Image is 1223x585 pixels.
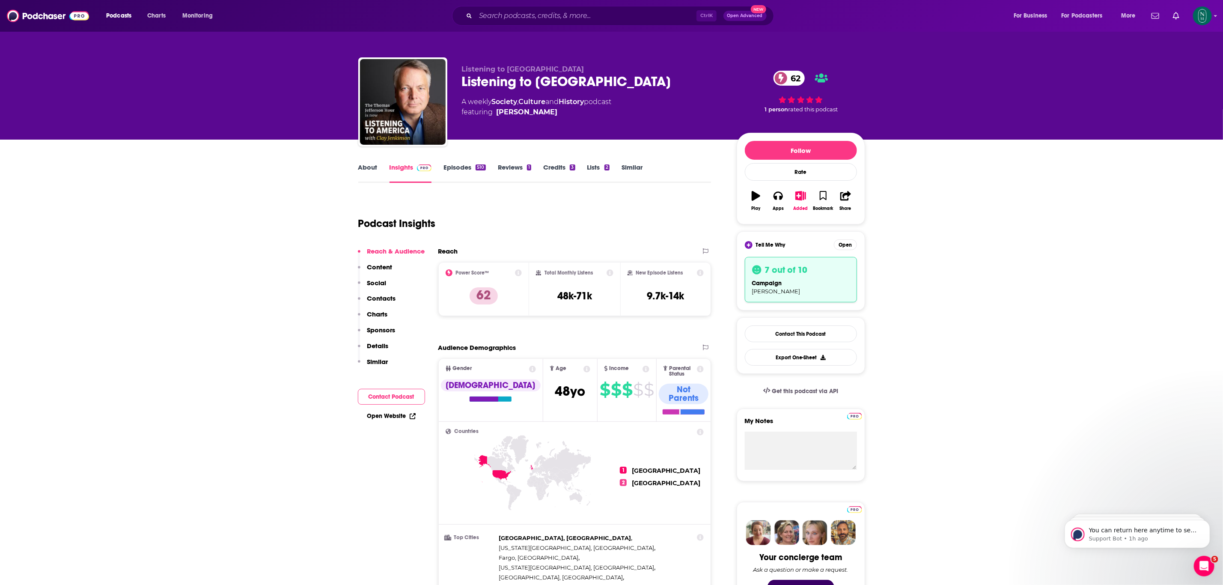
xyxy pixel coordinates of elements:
h3: 7 out of 10 [765,264,808,275]
button: Sponsors [358,326,396,342]
div: Added [794,206,808,211]
div: Search podcasts, credits, & more... [460,6,782,26]
button: Added [789,185,812,216]
button: Share [834,185,857,216]
span: , [499,533,633,543]
button: Similar [358,358,388,373]
div: Rate [745,163,857,181]
a: Similar [622,163,643,183]
span: [GEOGRAPHIC_DATA] [632,467,700,475]
h2: Total Monthly Listens [545,270,593,276]
span: rated this podcast [789,106,838,113]
span: [US_STATE][GEOGRAPHIC_DATA], [GEOGRAPHIC_DATA] [499,564,655,571]
span: Open Advanced [727,14,763,18]
img: tell me why sparkle [746,242,751,248]
span: Gender [453,366,472,371]
h2: Power Score™ [456,270,489,276]
span: Logged in as NewtonStreet [1193,6,1212,25]
button: open menu [1008,9,1058,23]
span: featuring [462,107,612,117]
div: Bookmark [813,206,833,211]
div: Share [840,206,851,211]
span: Fargo, [GEOGRAPHIC_DATA] [499,554,579,561]
img: Podchaser Pro [417,164,432,171]
button: open menu [1056,9,1115,23]
a: Open Website [367,412,416,420]
a: Credits3 [543,163,575,183]
h2: Reach [438,247,458,255]
a: Lists2 [587,163,610,183]
a: InsightsPodchaser Pro [390,163,432,183]
button: Open AdvancedNew [723,11,767,21]
span: , [499,573,625,582]
div: Ask a question or make a request. [753,566,848,573]
span: , [518,98,519,106]
h3: 48k-71k [557,290,592,302]
a: Culture [519,98,546,106]
button: Charts [358,310,388,326]
span: Charts [147,10,166,22]
button: open menu [176,9,224,23]
a: Show notifications dropdown [1148,9,1163,23]
p: Content [367,263,393,271]
div: [DEMOGRAPHIC_DATA] [441,379,541,391]
div: 3 [570,164,575,170]
span: $ [644,383,654,397]
button: Content [358,263,393,279]
a: Pro website [847,505,862,513]
img: Listening to America [360,59,446,145]
span: Tell Me Why [756,242,786,248]
button: open menu [1115,9,1146,23]
span: $ [633,383,643,397]
button: Play [745,185,767,216]
span: For Business [1014,10,1047,22]
h2: New Episode Listens [636,270,683,276]
span: [US_STATE][GEOGRAPHIC_DATA], [GEOGRAPHIC_DATA] [499,544,655,551]
button: Bookmark [812,185,834,216]
span: Parental Status [669,366,696,377]
img: Podchaser Pro [847,413,862,420]
img: Barbara Profile [774,520,799,545]
img: Jules Profile [803,520,827,545]
img: User Profile [1193,6,1212,25]
span: , [499,543,656,553]
button: Apps [767,185,789,216]
span: $ [622,383,632,397]
a: Charts [142,9,171,23]
p: Charts [367,310,388,318]
a: Show notifications dropdown [1169,9,1183,23]
span: and [546,98,559,106]
p: Sponsors [367,326,396,334]
a: 62 [774,71,805,86]
p: Details [367,342,389,350]
p: 62 [470,287,498,304]
a: About [358,163,378,183]
input: Search podcasts, credits, & more... [476,9,696,23]
span: [GEOGRAPHIC_DATA], [GEOGRAPHIC_DATA] [499,534,631,541]
div: 62 1 personrated this podcast [737,65,865,118]
img: Podchaser Pro [847,506,862,513]
span: [PERSON_NAME] [752,288,800,295]
span: Podcasts [106,10,131,22]
span: Income [610,366,629,371]
iframe: Intercom notifications message [1052,502,1223,562]
span: , [499,553,580,563]
a: Get this podcast via API [756,381,845,402]
a: Contact This Podcast [745,325,857,342]
span: 1 [620,467,627,474]
div: Not Parents [659,384,709,404]
a: Pro website [847,412,862,420]
a: Reviews1 [498,163,531,183]
label: My Notes [745,417,857,432]
span: 1 person [765,106,789,113]
div: [PERSON_NAME] [497,107,558,117]
span: 48 yo [555,383,585,400]
img: Podchaser - Follow, Share and Rate Podcasts [7,8,89,24]
div: 510 [476,164,485,170]
span: More [1121,10,1136,22]
span: campaign [752,280,782,287]
span: [GEOGRAPHIC_DATA] [632,479,700,487]
button: Contact Podcast [358,389,425,405]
